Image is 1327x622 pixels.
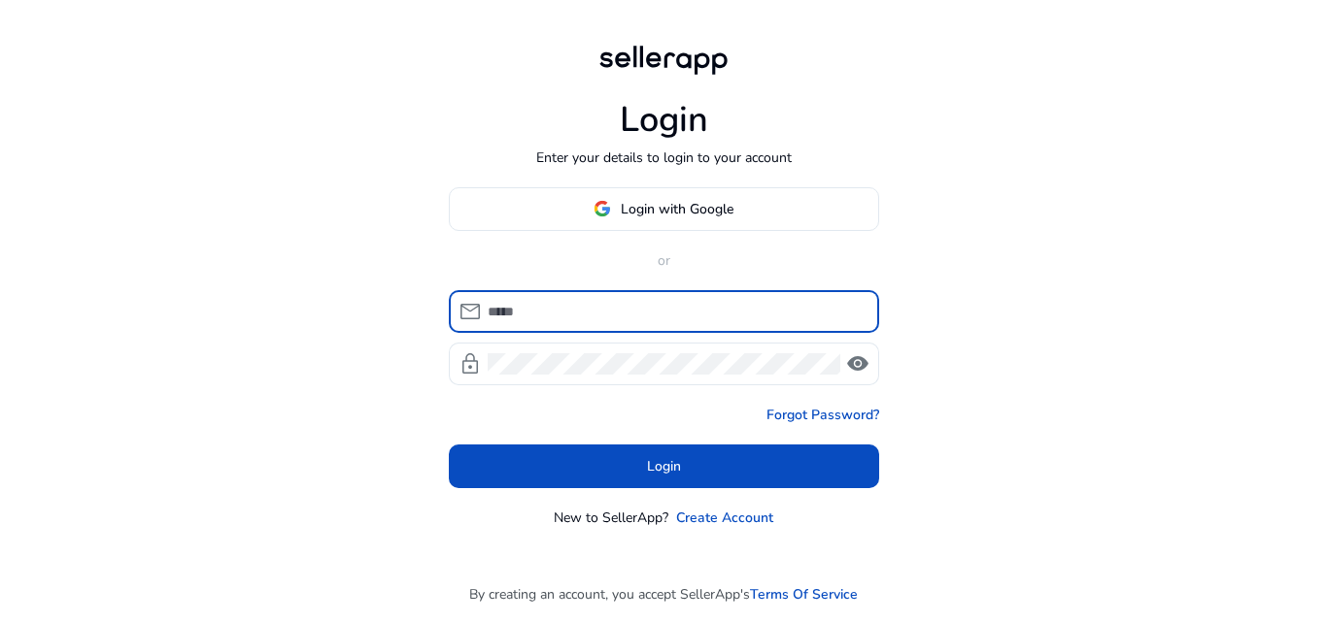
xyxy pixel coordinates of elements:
[750,584,858,605] a: Terms Of Service
[536,147,792,168] p: Enter your details to login to your account
[621,199,733,219] span: Login with Google
[459,300,482,323] span: mail
[594,200,611,217] img: google-logo.svg
[766,405,879,425] a: Forgot Password?
[449,444,879,488] button: Login
[449,250,879,271] p: or
[676,507,773,528] a: Create Account
[449,187,879,231] button: Login with Google
[554,507,668,528] p: New to SellerApp?
[647,456,681,476] span: Login
[459,352,482,376] span: lock
[846,352,869,376] span: visibility
[620,99,708,141] h1: Login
